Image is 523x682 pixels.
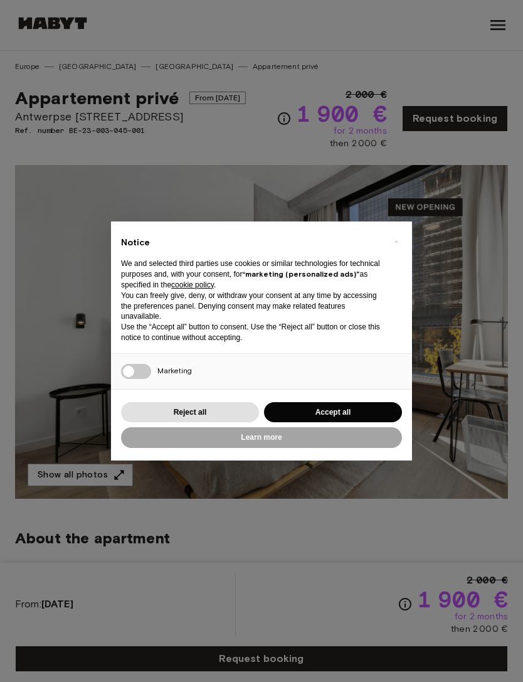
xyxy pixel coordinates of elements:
p: Use the “Accept all” button to consent. Use the “Reject all” button or close this notice to conti... [121,322,382,343]
button: Accept all [264,402,402,423]
p: You can freely give, deny, or withdraw your consent at any time by accessing the preferences pane... [121,290,382,322]
button: Reject all [121,402,259,423]
h2: Notice [121,237,382,249]
a: cookie policy [171,280,214,289]
span: × [394,234,398,249]
strong: “marketing (personalized ads)” [242,269,359,279]
button: Learn more [121,427,402,448]
p: We and selected third parties use cookies or similar technologies for technical purposes and, wit... [121,258,382,290]
button: Close this notice [386,232,406,252]
span: Marketing [157,366,192,376]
